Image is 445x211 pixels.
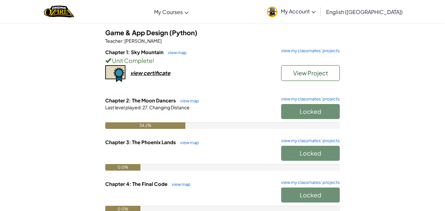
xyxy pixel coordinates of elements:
[105,122,185,129] div: 34.2%
[168,182,191,187] a: view map
[105,97,177,103] span: Chapter 2: The Moon Dancers
[323,3,406,21] a: English ([GEOGRAPHIC_DATA])
[105,38,122,44] span: Teacher
[105,104,140,110] span: Last level played
[326,8,403,15] span: English ([GEOGRAPHIC_DATA])
[149,104,190,110] span: Changing Distance
[278,180,340,185] a: view my classmates' projects
[124,38,162,44] span: [PERSON_NAME]
[278,139,340,143] a: view my classmates' projects
[140,104,142,110] span: :
[293,69,328,77] span: View Project
[122,38,124,44] span: :
[177,98,199,103] a: view map
[44,5,74,18] img: Home
[278,49,340,53] a: view my classmates' projects
[105,139,177,145] span: Chapter 3: The Phoenix Lands
[177,140,199,145] a: view map
[142,104,149,110] span: 27.
[267,7,278,17] img: avatar
[154,8,183,15] span: My Courses
[105,65,125,82] img: certificate-icon.png
[152,57,154,64] span: !
[105,49,165,55] span: Chapter 1: Sky Mountain
[105,181,168,187] span: Chapter 4: The Final Code
[169,28,197,37] span: (Python)
[130,69,170,76] div: view certificate
[281,8,316,15] span: My Account
[165,50,187,55] a: view map
[105,164,140,171] div: 0.0%
[105,28,169,37] span: Game & App Design
[105,69,170,76] a: view certificate
[151,3,192,21] a: My Courses
[281,65,340,81] button: View Project
[111,57,152,64] span: Unit Complete
[44,5,74,18] a: Ozaria by CodeCombat logo
[264,1,319,22] a: My Account
[278,97,340,101] a: view my classmates' projects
